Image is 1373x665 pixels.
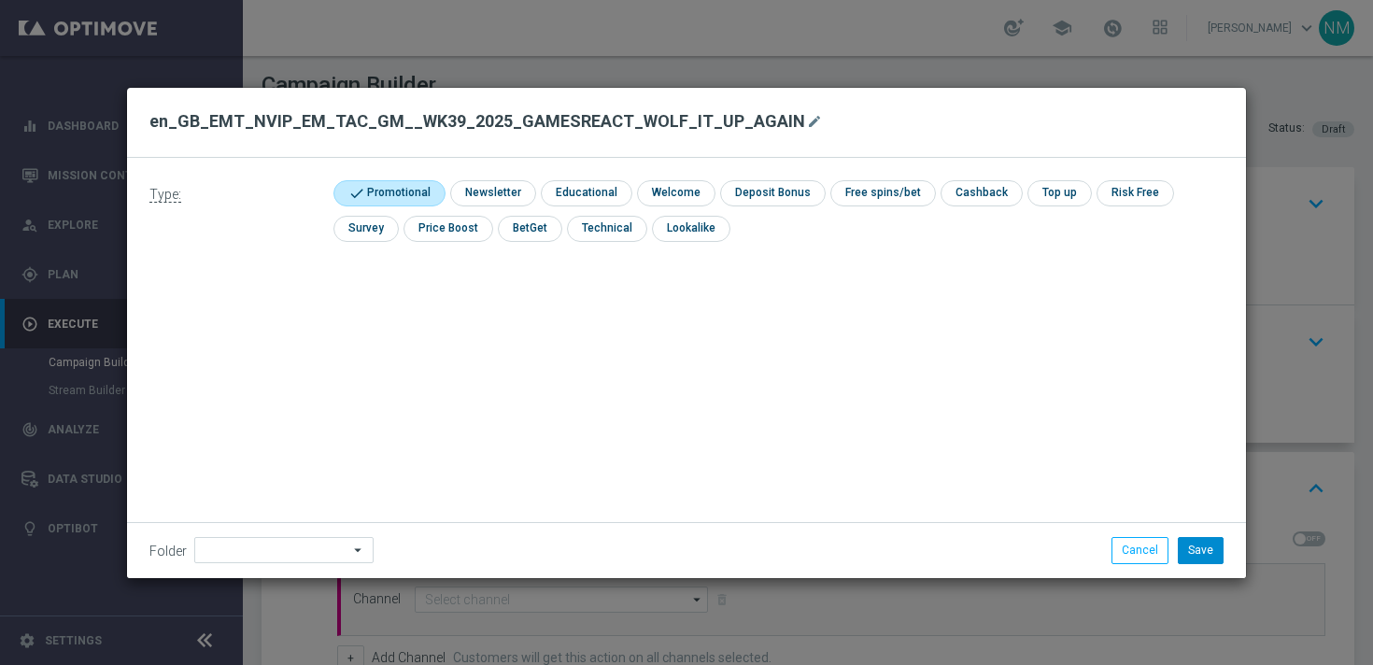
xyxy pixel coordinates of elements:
[149,544,187,559] label: Folder
[149,187,181,203] span: Type:
[149,110,805,133] h2: en_GB_EMT_NVIP_EM_TAC_GM__WK39_2025_GAMESREACT_WOLF_IT_UP_AGAIN
[805,110,828,133] button: mode_edit
[1178,537,1224,563] button: Save
[807,114,822,129] i: mode_edit
[349,538,368,562] i: arrow_drop_down
[1111,537,1168,563] button: Cancel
